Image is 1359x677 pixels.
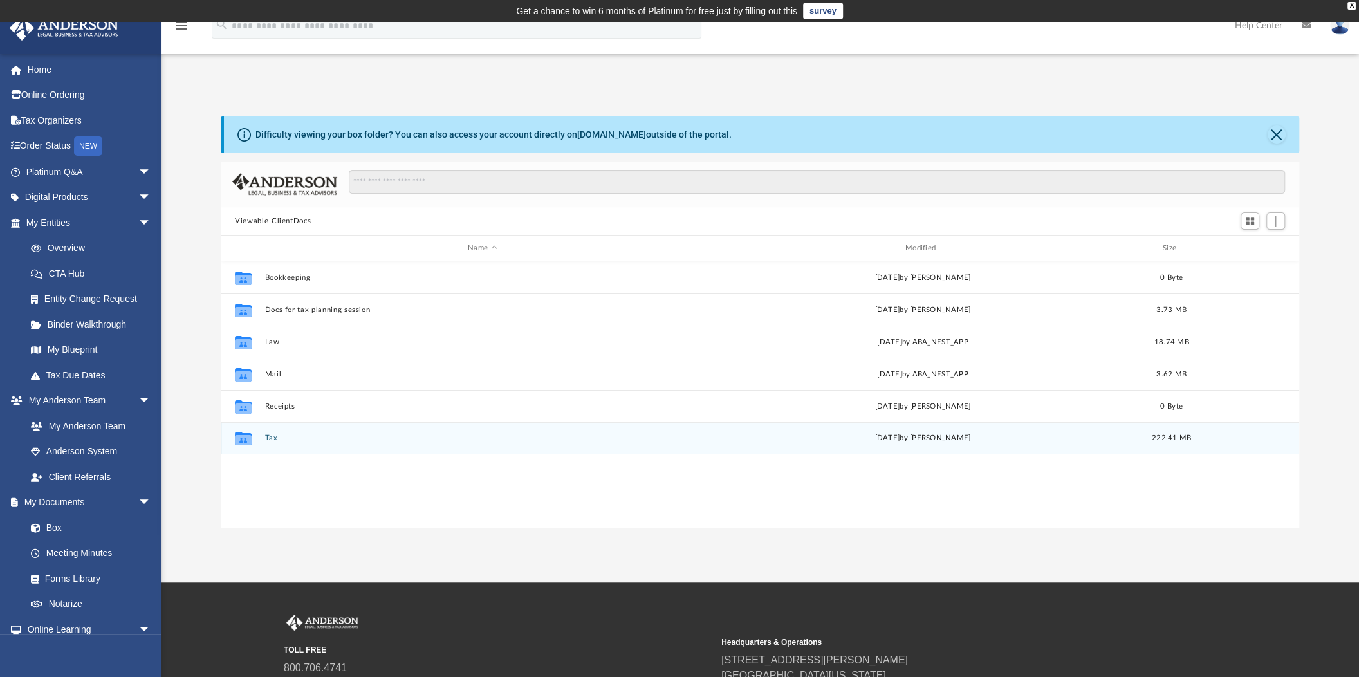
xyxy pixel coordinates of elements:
button: Law [265,338,700,346]
small: TOLL FREE [284,644,712,656]
button: Docs for tax planning session [265,306,700,314]
a: Box [18,515,158,541]
span: arrow_drop_down [138,210,164,236]
a: Platinum Q&Aarrow_drop_down [9,159,171,185]
a: survey [803,3,843,19]
div: Size [1146,243,1197,254]
span: 0 Byte [1160,403,1183,410]
span: 222.41 MB [1152,434,1191,441]
a: Notarize [18,591,164,617]
div: Name [264,243,699,254]
a: Tax Due Dates [18,362,171,388]
div: [DATE] by [PERSON_NAME] [705,272,1140,284]
a: Meeting Minutes [18,541,164,566]
span: 18.74 MB [1154,338,1189,346]
a: Home [9,57,171,82]
div: Difficulty viewing your box folder? You can also access your account directly on outside of the p... [255,128,732,142]
span: [DATE] [875,434,900,441]
span: 0 Byte [1160,274,1183,281]
span: arrow_drop_down [138,490,164,516]
span: arrow_drop_down [138,617,164,643]
a: [STREET_ADDRESS][PERSON_NAME] [721,654,908,665]
button: Receipts [265,402,700,411]
div: Modified [705,243,1140,254]
button: Switch to Grid View [1241,212,1260,230]
a: Overview [18,236,171,261]
div: [DATE] by ABA_NEST_APP [705,337,1140,348]
div: by [PERSON_NAME] [705,432,1140,444]
a: CTA Hub [18,261,171,286]
i: search [215,17,229,32]
a: My Anderson Team [18,413,158,439]
div: [DATE] by ABA_NEST_APP [705,369,1140,380]
div: close [1347,2,1356,10]
span: arrow_drop_down [138,159,164,185]
span: 3.73 MB [1156,306,1187,313]
a: Forms Library [18,566,158,591]
a: [DOMAIN_NAME] [577,129,646,140]
div: id [1203,243,1293,254]
img: User Pic [1330,16,1349,35]
a: Tax Organizers [9,107,171,133]
a: Digital Productsarrow_drop_down [9,185,171,210]
span: 3.62 MB [1156,371,1187,378]
img: Anderson Advisors Platinum Portal [284,615,361,631]
a: Anderson System [18,439,164,465]
a: My Blueprint [18,337,164,363]
button: Add [1266,212,1286,230]
a: 800.706.4741 [284,662,347,673]
img: Anderson Advisors Platinum Portal [6,15,122,41]
small: Headquarters & Operations [721,636,1150,648]
a: Online Learningarrow_drop_down [9,617,164,642]
span: arrow_drop_down [138,185,164,211]
a: My Documentsarrow_drop_down [9,490,164,515]
a: Client Referrals [18,464,164,490]
span: arrow_drop_down [138,388,164,414]
button: Viewable-ClientDocs [235,216,311,227]
div: [DATE] by [PERSON_NAME] [705,401,1140,413]
div: Get a chance to win 6 months of Platinum for free just by filling out this [516,3,797,19]
i: menu [174,18,189,33]
a: menu [174,24,189,33]
button: Close [1268,125,1286,144]
div: grid [221,261,1299,528]
button: Mail [265,370,700,378]
a: Binder Walkthrough [18,311,171,337]
div: id [226,243,259,254]
input: Search files and folders [349,170,1285,194]
a: Order StatusNEW [9,133,171,160]
div: NEW [74,136,102,156]
button: Bookkeeping [265,274,700,282]
button: Tax [265,434,700,442]
a: Online Ordering [9,82,171,108]
a: My Entitiesarrow_drop_down [9,210,171,236]
a: Entity Change Request [18,286,171,312]
div: [DATE] by [PERSON_NAME] [705,304,1140,316]
a: My Anderson Teamarrow_drop_down [9,388,164,414]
